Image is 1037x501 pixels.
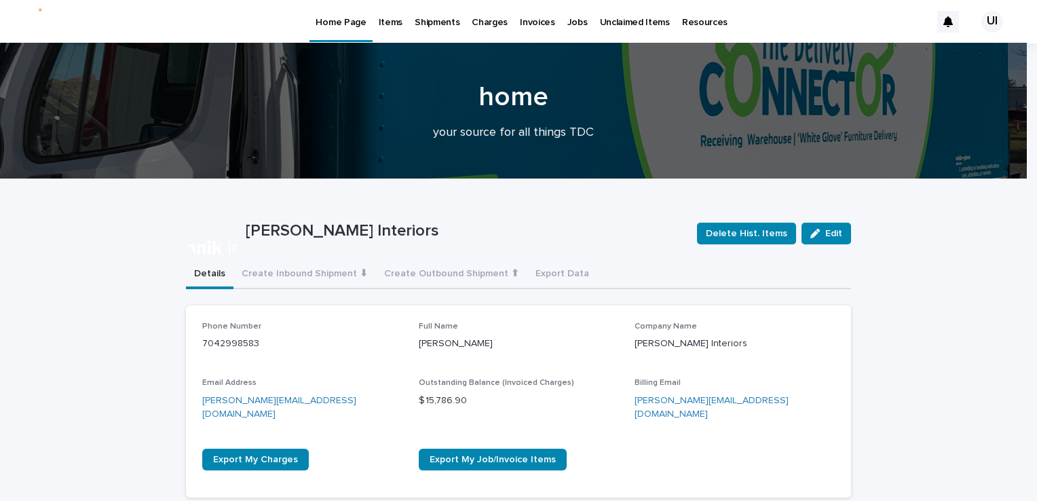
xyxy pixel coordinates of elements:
[419,322,458,331] span: Full Name
[802,223,851,244] button: Edit
[27,8,105,35] img: GoxVIhv7ZP5ojXuXsmjulL2BqAfKVeszA4bBXyV4m_8
[527,261,597,289] button: Export Data
[202,379,257,387] span: Email Address
[419,379,574,387] span: Outstanding Balance (Invoiced Charges)
[635,337,835,351] p: [PERSON_NAME] Interiors
[233,261,376,289] button: Create Inbound Shipment ⬇
[419,449,567,470] a: Export My Job/Invoice Items
[186,261,233,289] button: Details
[419,337,619,351] p: [PERSON_NAME]
[419,394,619,408] p: $ 15,786.90
[181,81,846,113] h1: home
[706,227,787,240] span: Delete Hist. Items
[213,455,298,464] span: Export My Charges
[697,223,796,244] button: Delete Hist. Items
[635,396,789,420] a: [PERSON_NAME][EMAIL_ADDRESS][DOMAIN_NAME]
[242,126,785,141] p: your source for all things TDC
[202,396,356,420] a: [PERSON_NAME][EMAIL_ADDRESS][DOMAIN_NAME]
[202,449,309,470] a: Export My Charges
[825,229,842,238] span: Edit
[246,221,686,241] p: [PERSON_NAME] Interiors
[430,455,556,464] span: Export My Job/Invoice Items
[202,339,259,348] a: 7042998583
[635,322,697,331] span: Company Name
[202,322,261,331] span: Phone Number
[981,11,1003,33] div: UI
[376,261,527,289] button: Create Outbound Shipment ⬆
[635,379,681,387] span: Billing Email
